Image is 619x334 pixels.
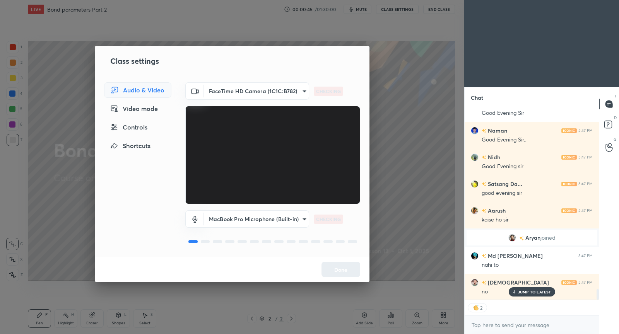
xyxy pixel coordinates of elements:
div: Controls [104,119,171,135]
img: iconic-light.a09c19a4.png [561,128,577,133]
h6: Naman [486,126,507,135]
img: no-rating-badge.077c3623.svg [482,129,486,133]
img: no-rating-badge.077c3623.svg [482,281,486,285]
img: iconic-light.a09c19a4.png [561,155,577,160]
img: no-rating-badge.077c3623.svg [482,254,486,258]
div: kaise ho sir [482,216,593,224]
div: FaceTime HD Camera (1C1C:B782) [204,210,309,228]
h2: Class settings [110,55,159,67]
p: CHECKING [316,88,341,95]
div: good evening sir [482,189,593,197]
div: Video mode [104,101,171,116]
h6: Satsang Da... [486,180,522,188]
div: no [482,288,593,296]
img: no-rating-badge.077c3623.svg [482,182,486,186]
div: 2 [480,305,483,311]
span: joined [540,235,556,241]
div: 5:47 PM [578,155,593,160]
img: iconic-light.a09c19a4.png [561,182,577,186]
div: Shortcuts [104,138,171,153]
img: iconic-light.a09c19a4.png [561,208,577,213]
h6: Md [PERSON_NAME] [486,252,543,260]
p: G [614,136,617,142]
h6: Aarush [486,206,506,215]
img: no-rating-badge.077c3623.svg [482,155,486,160]
div: 5:47 PM [578,254,593,258]
div: 5:47 PM [578,128,593,133]
p: JUMP TO LATEST [518,290,551,294]
img: f1f95921daee4ee7a30203469fa84d02.jpg [471,127,479,135]
div: Good Evening Sir [482,109,593,117]
div: 5:47 PM [578,208,593,213]
img: no-rating-badge.077c3623.svg [519,236,524,240]
p: CHECKING [316,216,341,223]
span: Aryan [525,235,540,241]
h6: Nidh [486,153,500,161]
img: clapping_hands.png [472,304,480,312]
div: 5:47 PM [578,280,593,285]
div: grid [465,108,599,300]
img: 2db4c36e61ea42c5b75c1b289beaa196.jpg [471,180,479,188]
div: Audio & Video [104,82,171,98]
img: 3d30fdac81d7424697066589b8761717.jpg [471,279,479,286]
div: Good Evening sir [482,163,593,170]
img: iconic-light.a09c19a4.png [561,280,577,285]
p: T [614,93,617,99]
h6: [DEMOGRAPHIC_DATA] [486,278,549,286]
p: D [614,115,617,121]
img: db4063dcadf2401c8ae96bfb2774fe52.jpg [471,252,479,260]
img: no-rating-badge.077c3623.svg [482,209,486,213]
div: 5:47 PM [578,182,593,186]
img: a22a7c5e0d0741c793c00fc6debfa222.jpg [508,234,516,242]
p: Chat [465,87,489,108]
div: FaceTime HD Camera (1C1C:B782) [204,82,309,100]
div: Good Evening Sir,, [482,136,593,144]
img: 91002f0f099f466f9a765ff2347ca2e7.jpg [471,207,479,215]
img: 85aa42db30dd4b5e815510f8b46ddf83.jpg [471,153,479,161]
div: nahi to [482,261,593,269]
